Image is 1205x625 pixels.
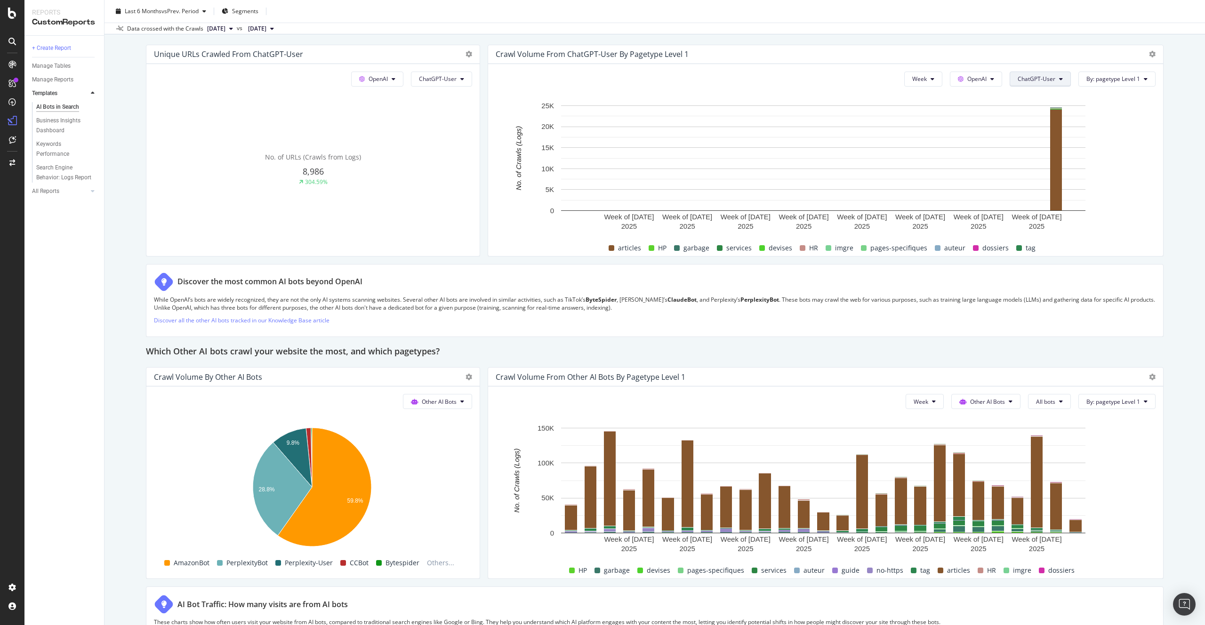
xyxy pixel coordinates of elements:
span: Other AI Bots [970,398,1005,406]
strong: PerplexityBot [740,296,779,304]
span: 2025 Feb. 28th [248,24,266,33]
text: 2025 [1029,222,1044,230]
p: While OpenAI’s bots are widely recognized, they are not the only AI systems scanning websites. Se... [154,296,1156,312]
div: Search Engine Behavior: Logs Report [36,163,92,183]
text: 150K [538,424,554,432]
text: Week of [DATE] [1012,213,1061,221]
div: Reports [32,8,96,17]
button: All bots [1028,394,1071,409]
div: Business Insights Dashboard [36,116,90,136]
span: garbage [683,242,709,254]
text: Week of [DATE] [604,213,654,221]
text: Week of [DATE] [662,536,712,544]
text: 5K [546,185,554,193]
div: 304.59% [305,178,328,186]
span: ChatGPT-User [419,75,457,83]
text: 2025 [912,222,928,230]
text: Week of [DATE] [779,536,829,544]
button: Week [904,72,942,87]
div: Manage Reports [32,75,73,85]
div: Crawl Volume by Other AI Bots [154,372,262,382]
a: Keywords Performance [36,139,97,159]
span: PerplexityBot [226,557,268,569]
div: Unique URLs Crawled from ChatGPT-User [154,49,303,59]
span: CCBot [350,557,369,569]
text: 50K [541,494,554,502]
svg: A chart. [496,101,1151,232]
button: Other AI Bots [403,394,472,409]
div: Keywords Performance [36,139,89,159]
div: Crawl Volume by Other AI BotsOther AI BotsA chart.AmazonBotPerplexityBotPerplexity-UserCCBotBytes... [146,367,480,579]
h2: Which Other AI bots crawl your website the most, and which pagetypes? [146,345,440,360]
span: imgre [835,242,853,254]
div: Open Intercom Messenger [1173,593,1196,616]
text: 2025 [854,222,870,230]
text: Week of [DATE] [662,213,712,221]
span: 8,986 [303,166,324,177]
span: tag [920,565,930,576]
div: AI Bots in Search [36,102,79,112]
button: [DATE] [203,23,237,34]
text: Week of [DATE] [895,213,945,221]
span: ChatGPT-User [1018,75,1055,83]
text: 2025 [971,545,986,553]
span: dossiers [982,242,1009,254]
text: 2025 [680,545,695,553]
span: Week [914,398,928,406]
a: Search Engine Behavior: Logs Report [36,163,97,183]
svg: A chart. [496,423,1151,555]
text: 10K [541,165,554,173]
text: Week of [DATE] [954,213,1004,221]
text: 9.8% [287,440,300,446]
text: 2025 [796,545,811,553]
span: articles [947,565,970,576]
text: 2025 [621,222,637,230]
span: pages-specifiques [870,242,927,254]
span: Last 6 Months [125,7,161,15]
text: Week of [DATE] [895,536,945,544]
span: vs Prev. Period [161,7,199,15]
text: Week of [DATE] [779,213,829,221]
a: Manage Tables [32,61,97,71]
text: No. of Crawls (Logs) [513,449,521,513]
svg: A chart. [154,423,470,555]
span: no-https [876,565,903,576]
a: Manage Reports [32,75,97,85]
text: Week of [DATE] [1012,536,1061,544]
span: Perplexity-User [285,557,333,569]
span: All bots [1036,398,1055,406]
span: HP [658,242,667,254]
text: 2025 [680,222,695,230]
button: Week [906,394,944,409]
strong: ByteSpider [586,296,617,304]
text: 2025 [738,222,753,230]
a: AI Bots in Search [36,102,97,112]
span: Week [912,75,927,83]
text: 15K [541,144,554,152]
text: Week of [DATE] [721,213,771,221]
span: HP [578,565,587,576]
button: Other AI Bots [951,394,1020,409]
div: Data crossed with the Crawls [127,24,203,33]
a: Templates [32,88,88,98]
span: HR [987,565,996,576]
span: No. of URLs (Crawls from Logs) [265,152,361,161]
span: Segments [232,7,258,15]
text: Week of [DATE] [721,536,771,544]
span: vs [237,24,244,32]
div: AI Bot Traffic: How many visits are from AI bots [177,599,348,610]
button: By: pagetype Level 1 [1078,394,1156,409]
button: ChatGPT-User [411,72,472,87]
a: + Create Report [32,43,97,53]
span: articles [618,242,641,254]
div: All Reports [32,186,59,196]
text: 2025 [971,222,986,230]
div: Manage Tables [32,61,71,71]
div: Crawl Volume from Other AI Bots by pagetype Level 1WeekOther AI BotsAll botsBy: pagetype Level 1A... [488,367,1164,579]
button: Last 6 MonthsvsPrev. Period [112,4,210,19]
span: guide [842,565,860,576]
span: garbage [604,565,630,576]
